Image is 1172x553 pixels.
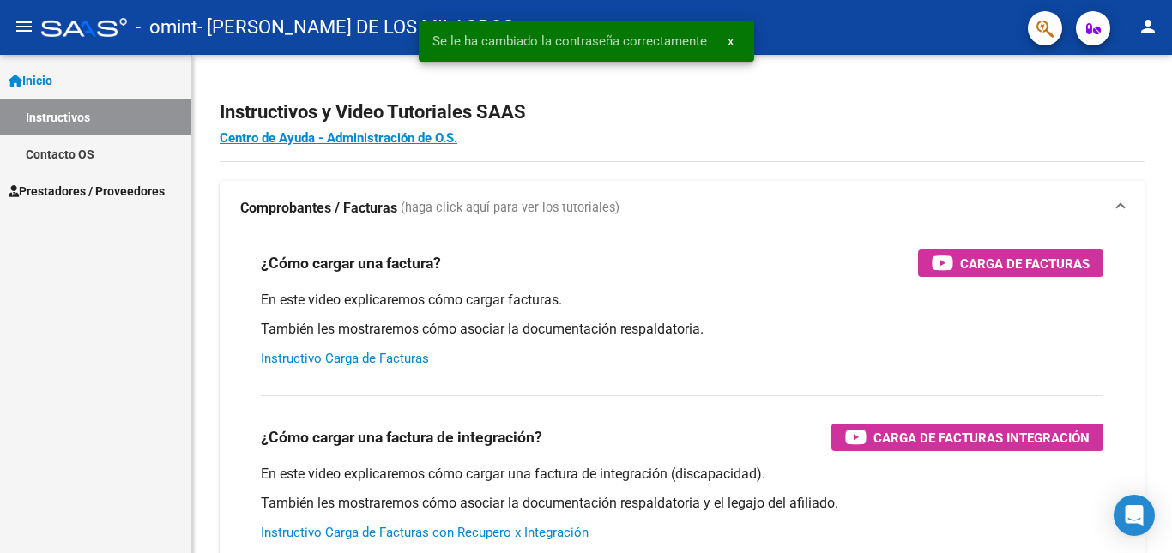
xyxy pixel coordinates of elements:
span: (haga click aquí para ver los tutoriales) [401,199,619,218]
strong: Comprobantes / Facturas [240,199,397,218]
span: Carga de Facturas Integración [873,427,1090,448]
span: Inicio [9,71,52,90]
span: Se le ha cambiado la contraseña correctamente [432,33,707,50]
button: Carga de Facturas Integración [831,424,1103,451]
mat-icon: person [1138,16,1158,37]
span: Prestadores / Proveedores [9,182,165,201]
h3: ¿Cómo cargar una factura? [261,251,441,275]
span: - [PERSON_NAME] DE LOS MILAGROS [197,9,514,46]
span: x [728,33,734,49]
p: También les mostraremos cómo asociar la documentación respaldatoria. [261,320,1103,339]
a: Instructivo Carga de Facturas [261,351,429,366]
button: Carga de Facturas [918,249,1103,277]
p: También les mostraremos cómo asociar la documentación respaldatoria y el legajo del afiliado. [261,494,1103,513]
p: En este video explicaremos cómo cargar una factura de integración (discapacidad). [261,465,1103,484]
span: Carga de Facturas [960,253,1090,274]
a: Instructivo Carga de Facturas con Recupero x Integración [261,525,589,540]
div: Open Intercom Messenger [1114,495,1155,536]
a: Centro de Ayuda - Administración de O.S. [220,130,457,146]
mat-expansion-panel-header: Comprobantes / Facturas (haga click aquí para ver los tutoriales) [220,181,1145,236]
h2: Instructivos y Video Tutoriales SAAS [220,96,1145,129]
mat-icon: menu [14,16,34,37]
h3: ¿Cómo cargar una factura de integración? [261,425,542,449]
span: - omint [136,9,197,46]
button: x [714,26,747,57]
p: En este video explicaremos cómo cargar facturas. [261,291,1103,310]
